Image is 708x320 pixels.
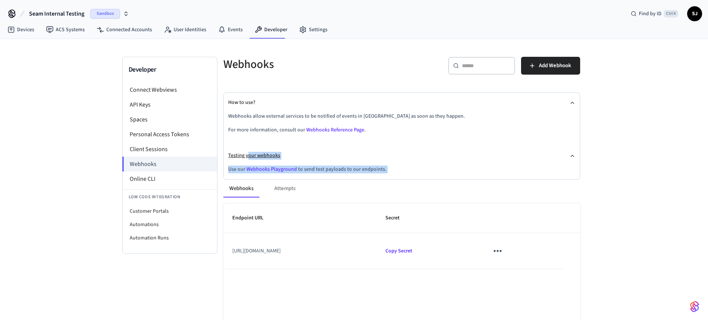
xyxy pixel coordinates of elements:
[228,112,575,120] p: Webhooks allow external services to be notified of events in [GEOGRAPHIC_DATA] as soon as they ha...
[639,10,662,17] span: Find by ID
[1,23,40,36] a: Devices
[40,23,91,36] a: ACS Systems
[123,142,217,157] li: Client Sessions
[123,97,217,112] li: API Keys
[249,23,293,36] a: Developer
[29,9,84,18] span: Seam Internal Testing
[123,189,217,205] li: Low Code Integration
[123,218,217,231] li: Automations
[122,157,217,172] li: Webhooks
[158,23,212,36] a: User Identities
[123,172,217,186] li: Online CLI
[385,247,412,255] span: Copied!
[90,9,120,19] span: Sandbox
[688,7,701,20] span: SJ
[232,212,273,224] span: Endpoint URL
[246,166,297,173] a: Webhooks Playground
[228,112,575,146] div: How to use?
[539,61,571,71] span: Add Webhook
[123,82,217,97] li: Connect Webviews
[625,7,684,20] div: Find by IDCtrl K
[223,233,377,269] td: [URL][DOMAIN_NAME]
[228,146,575,166] button: Testing your webhooks
[690,301,699,313] img: SeamLogoGradient.69752ec5.svg
[212,23,249,36] a: Events
[687,6,702,21] button: SJ
[293,23,333,36] a: Settings
[228,166,575,179] div: Testing your webhooks
[123,231,217,245] li: Automation Runs
[223,203,580,269] table: sticky table
[521,57,580,75] button: Add Webhook
[385,212,409,224] span: Secret
[123,112,217,127] li: Spaces
[123,205,217,218] li: Customer Portals
[664,10,678,17] span: Ctrl K
[123,127,217,142] li: Personal Access Tokens
[91,23,158,36] a: Connected Accounts
[306,126,364,134] a: Webhooks Reference Page
[223,180,259,197] button: Webhooks
[228,166,575,173] p: Use our to send test payloads to our endpoints.
[223,57,397,72] h5: Webhooks
[223,180,580,197] div: ant example
[129,65,211,75] h3: Developer
[228,126,575,134] p: For more information, consult our .
[228,93,575,112] button: How to use?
